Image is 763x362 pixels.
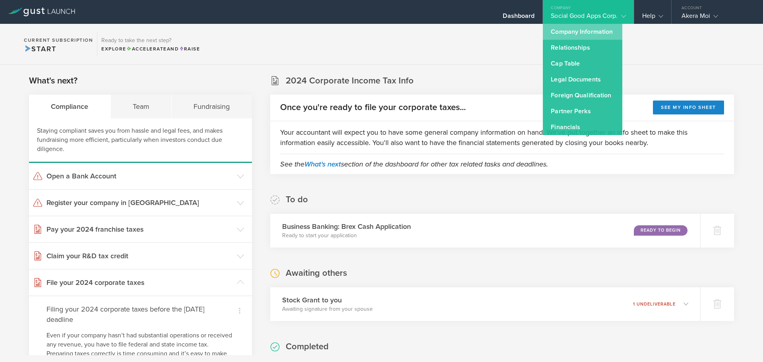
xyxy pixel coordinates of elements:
h2: Once you're ready to file your corporate taxes... [280,102,466,113]
h4: Filing your 2024 corporate taxes before the [DATE] deadline [46,304,234,325]
button: See my info sheet [653,101,724,114]
h2: Current Subscription [24,38,93,43]
div: Ready to take the next step?ExploreAccelerateandRaise [97,32,204,56]
div: Help [642,12,663,24]
span: Raise [179,46,200,52]
div: Explore [101,45,200,52]
div: Staying compliant saves you from hassle and legal fees, and makes fundraising more efficient, par... [29,118,252,163]
iframe: Chat Widget [723,324,763,362]
div: Akera Moi [682,12,749,24]
div: Ready to Begin [634,225,687,236]
span: and [126,46,179,52]
div: Fundraising [172,95,252,118]
p: 1 undeliverable [633,302,676,306]
a: What's next [304,160,341,168]
h3: Stock Grant to you [282,295,373,305]
p: Awaiting signature from your spouse [282,305,373,313]
div: Social Good Apps Corp. [551,12,626,24]
h3: Ready to take the next step? [101,38,200,43]
h3: Register your company in [GEOGRAPHIC_DATA] [46,197,233,208]
div: Compliance [29,95,111,118]
div: Dashboard [503,12,534,24]
p: Your accountant will expect you to have some general company information on hand. We've put toget... [280,127,724,148]
div: Team [111,95,172,118]
h2: Awaiting others [286,267,347,279]
h3: File your 2024 corporate taxes [46,277,233,288]
div: Business Banking: Brex Cash ApplicationReady to start your applicationReady to Begin [270,214,700,248]
h2: To do [286,194,308,205]
span: Accelerate [126,46,167,52]
h2: 2024 Corporate Income Tax Info [286,75,414,87]
p: Ready to start your application [282,232,411,240]
h2: What's next? [29,75,77,87]
h3: Claim your R&D tax credit [46,251,233,261]
h2: Completed [286,341,329,352]
em: See the section of the dashboard for other tax related tasks and deadlines. [280,160,548,168]
span: Start [24,45,56,53]
h3: Business Banking: Brex Cash Application [282,221,411,232]
h3: Open a Bank Account [46,171,233,181]
h3: Pay your 2024 franchise taxes [46,224,233,234]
